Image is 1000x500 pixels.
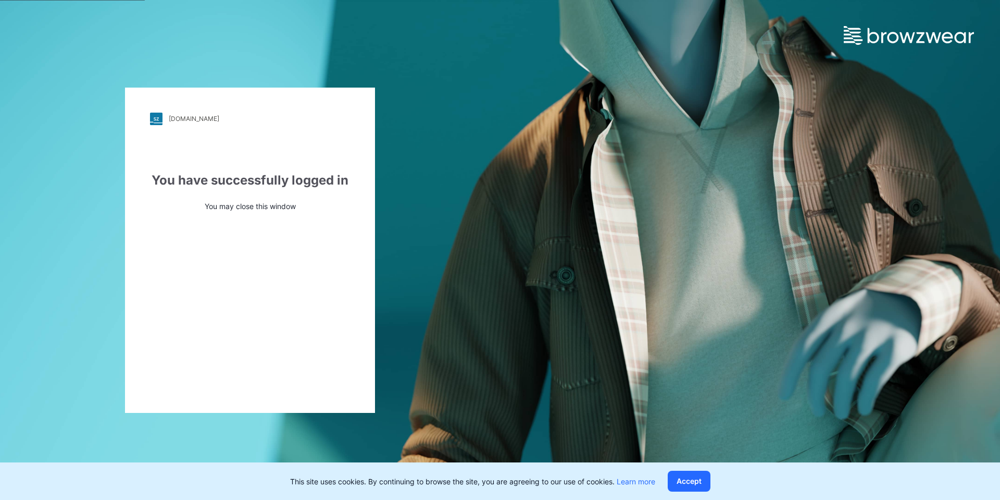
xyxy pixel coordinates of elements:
button: Accept [668,471,710,492]
a: [DOMAIN_NAME] [150,113,350,125]
img: browzwear-logo.e42bd6dac1945053ebaf764b6aa21510.svg [844,26,974,45]
a: Learn more [617,477,655,486]
div: You have successfully logged in [150,171,350,190]
p: This site uses cookies. By continuing to browse the site, you are agreeing to our use of cookies. [290,476,655,487]
p: You may close this window [150,201,350,212]
img: stylezone-logo.562084cfcfab977791bfbf7441f1a819.svg [150,113,162,125]
div: [DOMAIN_NAME] [169,115,219,123]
